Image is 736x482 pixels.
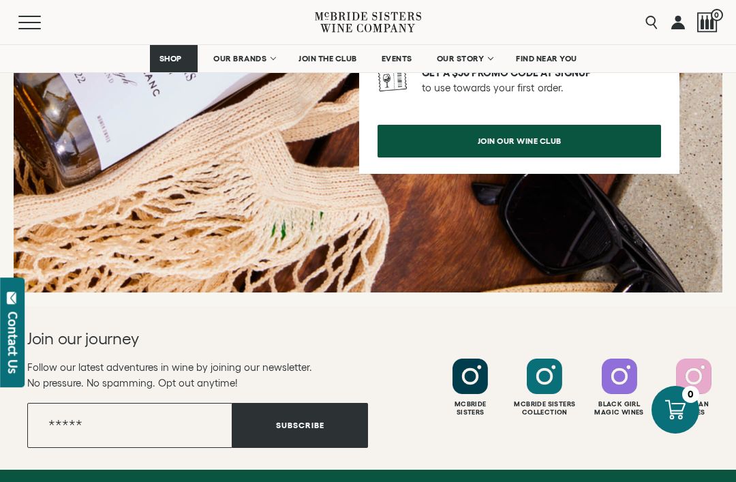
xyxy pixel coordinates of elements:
[150,45,198,72] a: SHOP
[509,400,580,417] div: Mcbride Sisters Collection
[584,359,655,417] a: Follow Black Girl Magic Wines on Instagram Black GirlMagic Wines
[509,359,580,417] a: Follow McBride Sisters Collection on Instagram Mcbride SistersCollection
[213,54,266,63] span: OUR BRANDS
[711,9,723,21] span: 0
[18,16,67,29] button: Mobile Menu Trigger
[454,127,585,154] span: join our wine club
[682,386,699,403] div: 0
[658,359,729,417] a: Follow SHE CAN Wines on Instagram She CanWines
[27,403,232,448] input: Email
[27,328,334,350] h2: Join our journey
[290,45,366,72] a: JOIN THE CLUB
[373,45,421,72] a: EVENTS
[507,45,586,72] a: FIND NEAR YOU
[27,359,368,391] p: Follow our latest adventures in wine by joining our newsletter. No pressure. No spamming. Opt out...
[159,54,182,63] span: SHOP
[382,54,412,63] span: EVENTS
[378,125,661,157] a: join our wine club
[516,54,577,63] span: FIND NEAR YOU
[298,54,357,63] span: JOIN THE CLUB
[6,312,20,374] div: Contact Us
[435,359,506,417] a: Follow McBride Sisters on Instagram McbrideSisters
[584,400,655,417] div: Black Girl Magic Wines
[428,45,501,72] a: OUR STORY
[422,67,592,78] strong: Get a $50 promo code at signup
[204,45,283,72] a: OUR BRANDS
[232,403,368,448] button: Subscribe
[422,65,661,95] p: to use towards your first order.
[435,400,506,417] div: Mcbride Sisters
[437,54,485,63] span: OUR STORY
